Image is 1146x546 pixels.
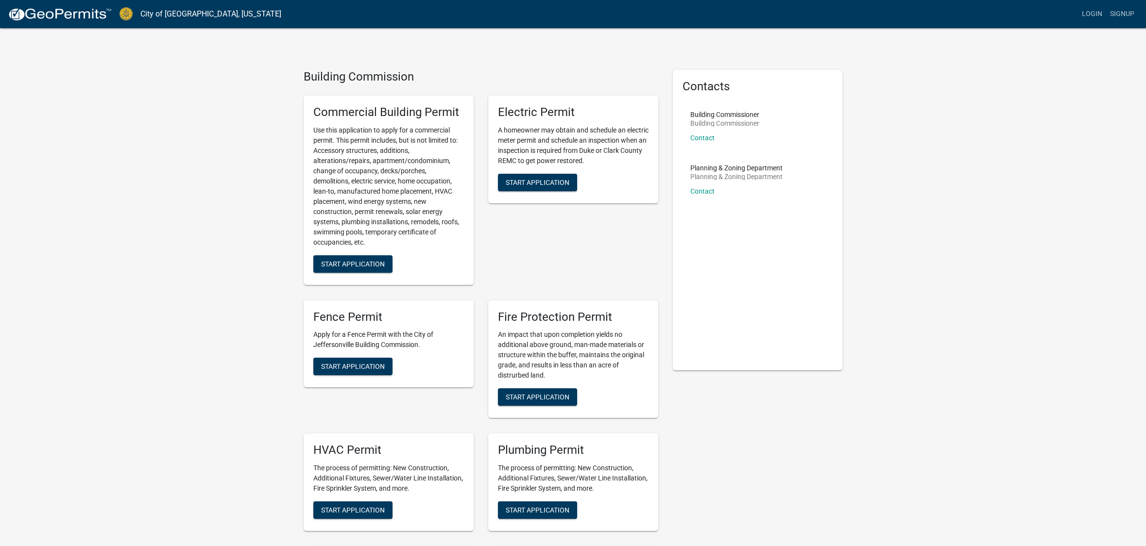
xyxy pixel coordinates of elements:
[313,330,464,350] p: Apply for a Fence Permit with the City of Jeffersonville Building Commission.
[506,178,569,186] span: Start Application
[690,120,759,127] p: Building Commissioner
[690,134,715,142] a: Contact
[690,187,715,195] a: Contact
[498,174,577,191] button: Start Application
[313,105,464,119] h5: Commercial Building Permit
[120,7,133,20] img: City of Jeffersonville, Indiana
[313,125,464,248] p: Use this application to apply for a commercial permit. This permit includes, but is not limited t...
[313,443,464,457] h5: HVAC Permit
[506,393,569,401] span: Start Application
[304,70,658,84] h4: Building Commission
[683,80,833,94] h5: Contacts
[498,388,577,406] button: Start Application
[498,105,649,119] h5: Electric Permit
[498,463,649,494] p: The process of permitting: New Construction, Additional Fixtures, Sewer/Water Line Installation, ...
[321,260,385,267] span: Start Application
[498,310,649,324] h5: Fire Protection Permit
[690,165,783,171] p: Planning & Zoning Department
[498,501,577,519] button: Start Application
[140,6,281,22] a: City of [GEOGRAPHIC_DATA], [US_STATE]
[690,111,759,118] p: Building Commissioner
[498,330,649,381] p: An impact that upon completion yields no additional above ground, man-made materials or structure...
[498,125,649,166] p: A homeowner may obtain and schedule an electric meter permit and schedule an inspection when an i...
[321,363,385,370] span: Start Application
[313,463,464,494] p: The process of permitting: New Construction, Additional Fixtures, Sewer/Water Line Installation, ...
[313,358,393,375] button: Start Application
[506,506,569,514] span: Start Application
[498,443,649,457] h5: Plumbing Permit
[690,173,783,180] p: Planning & Zoning Department
[313,501,393,519] button: Start Application
[1106,5,1138,23] a: Signup
[1078,5,1106,23] a: Login
[313,310,464,324] h5: Fence Permit
[321,506,385,514] span: Start Application
[313,255,393,273] button: Start Application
